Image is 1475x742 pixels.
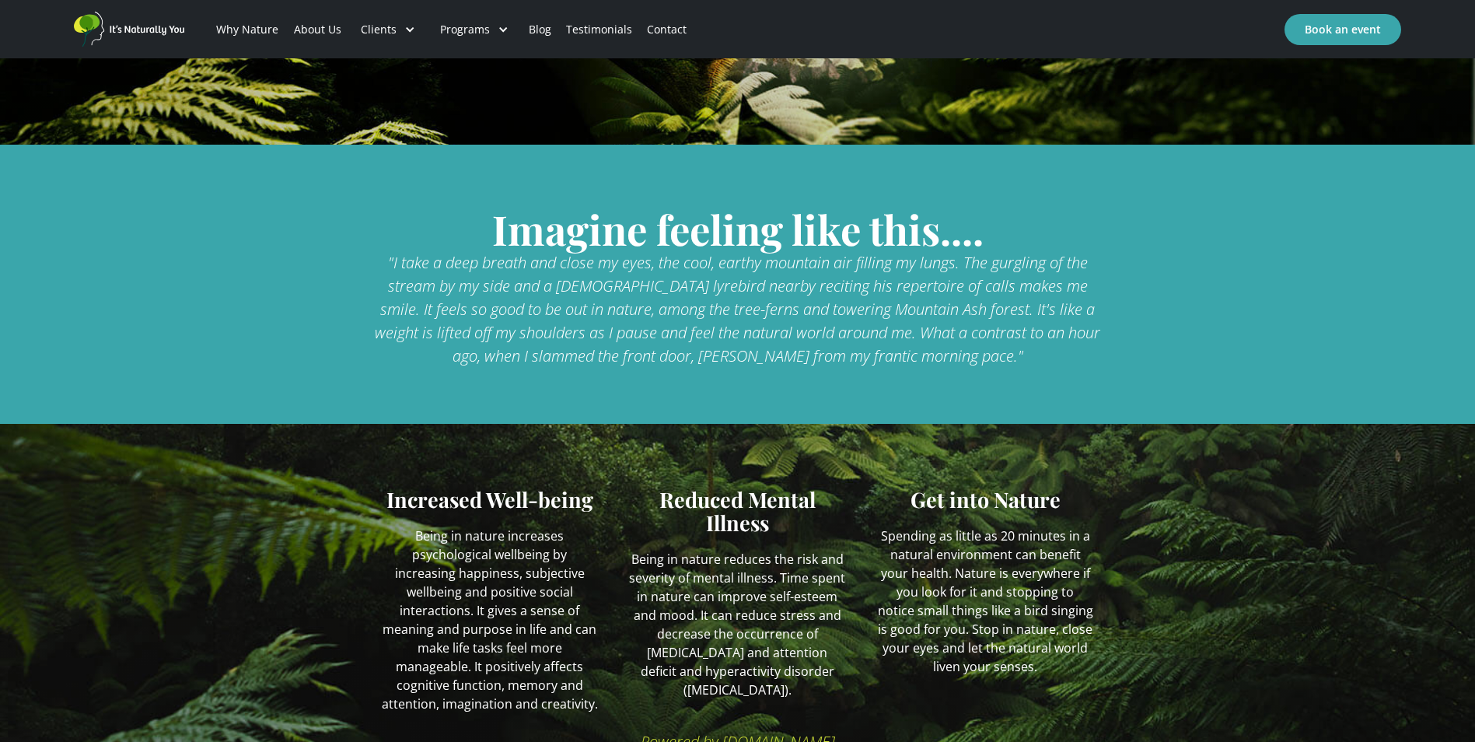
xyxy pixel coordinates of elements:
p: Being in nature increases psychological wellbeing by increasing happiness, subjective wellbeing a... [382,527,599,713]
h3: Reduced Mental Illness [629,488,846,534]
div: Clients [348,3,428,56]
a: About Us [286,3,348,56]
a: home [74,12,190,47]
p: Being in nature reduces the risk and severity of mental illness. Time spent in nature can improve... [629,550,846,699]
p: Spending as little as 20 minutes in a natural environment can benefit your health. Nature is ever... [877,527,1094,676]
div: Clients [361,22,397,37]
a: Contact [640,3,694,56]
div: "I take a deep breath and close my eyes, the cool, earthy mountain air filling my lungs. The gurg... [372,251,1103,368]
a: Blog [521,3,558,56]
div: Programs [428,3,521,56]
div: Programs [440,22,490,37]
h3: Get into Nature [877,488,1094,511]
sub: Imagine feeling like this.... [492,201,984,256]
a: Testimonials [558,3,639,56]
a: Why Nature [209,3,286,56]
a: Book an event [1285,14,1401,45]
h3: Increased Well-being [382,488,599,511]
